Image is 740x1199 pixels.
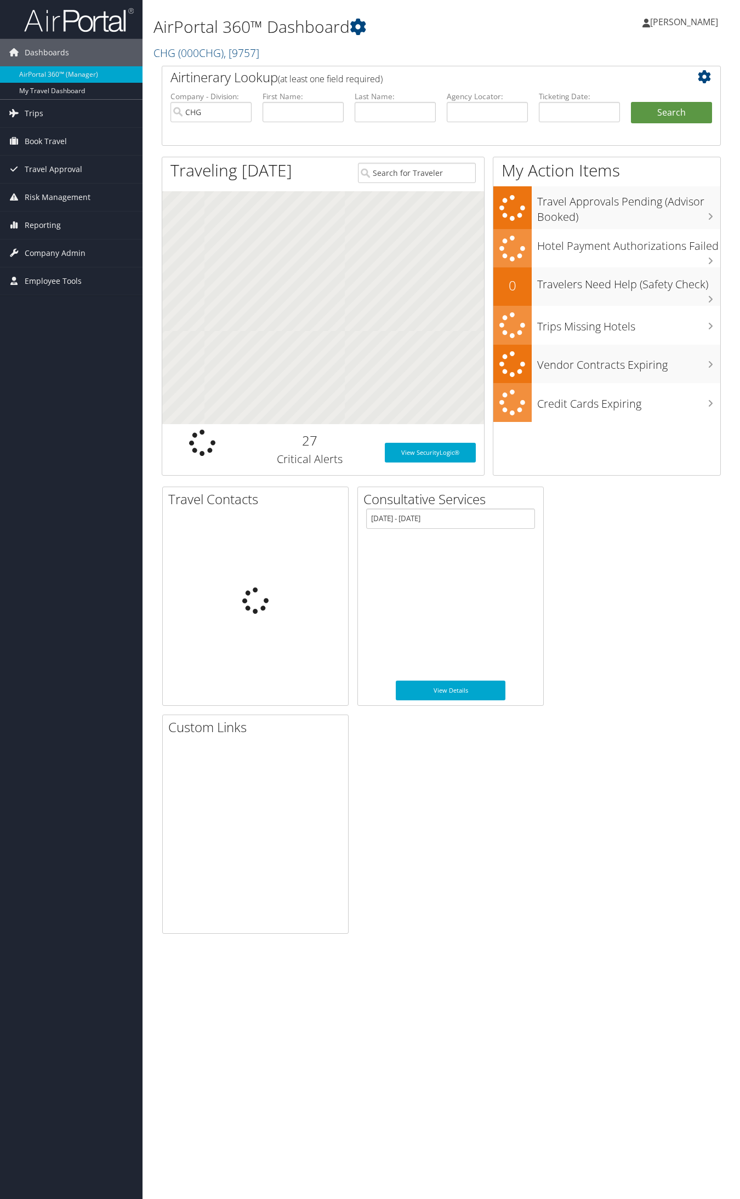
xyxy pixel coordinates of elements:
h2: Airtinerary Lookup [170,68,665,87]
span: Company Admin [25,239,86,267]
span: Book Travel [25,128,67,155]
h3: Hotel Payment Authorizations Failed [537,233,720,254]
h3: Vendor Contracts Expiring [537,352,720,373]
a: CHG [153,45,259,60]
a: View Details [396,681,505,700]
a: Trips Missing Hotels [493,306,720,345]
a: View SecurityLogic® [385,443,476,463]
button: Search [631,102,712,124]
span: Travel Approval [25,156,82,183]
label: Last Name: [355,91,436,102]
a: 0Travelers Need Help (Safety Check) [493,267,720,306]
label: Ticketing Date: [539,91,620,102]
h2: Custom Links [168,718,348,736]
span: [PERSON_NAME] [650,16,718,28]
a: Travel Approvals Pending (Advisor Booked) [493,186,720,229]
h3: Critical Alerts [251,452,368,467]
h1: Traveling [DATE] [170,159,292,182]
h2: Travel Contacts [168,490,348,509]
label: First Name: [263,91,344,102]
a: [PERSON_NAME] [642,5,729,38]
span: Risk Management [25,184,90,211]
label: Agency Locator: [447,91,528,102]
input: Search for Traveler [358,163,475,183]
span: Employee Tools [25,267,82,295]
span: (at least one field required) [278,73,383,85]
span: Trips [25,100,43,127]
h2: 27 [251,431,368,450]
label: Company - Division: [170,91,252,102]
h3: Travel Approvals Pending (Advisor Booked) [537,189,720,225]
h2: Consultative Services [363,490,543,509]
a: Hotel Payment Authorizations Failed [493,229,720,268]
h3: Travelers Need Help (Safety Check) [537,271,720,292]
h1: AirPortal 360™ Dashboard [153,15,537,38]
span: ( 000CHG ) [178,45,224,60]
h3: Credit Cards Expiring [537,391,720,412]
img: airportal-logo.png [24,7,134,33]
a: Vendor Contracts Expiring [493,345,720,384]
h3: Trips Missing Hotels [537,313,720,334]
h2: 0 [493,276,532,295]
h1: My Action Items [493,159,720,182]
a: Credit Cards Expiring [493,383,720,422]
span: Reporting [25,212,61,239]
span: Dashboards [25,39,69,66]
span: , [ 9757 ] [224,45,259,60]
